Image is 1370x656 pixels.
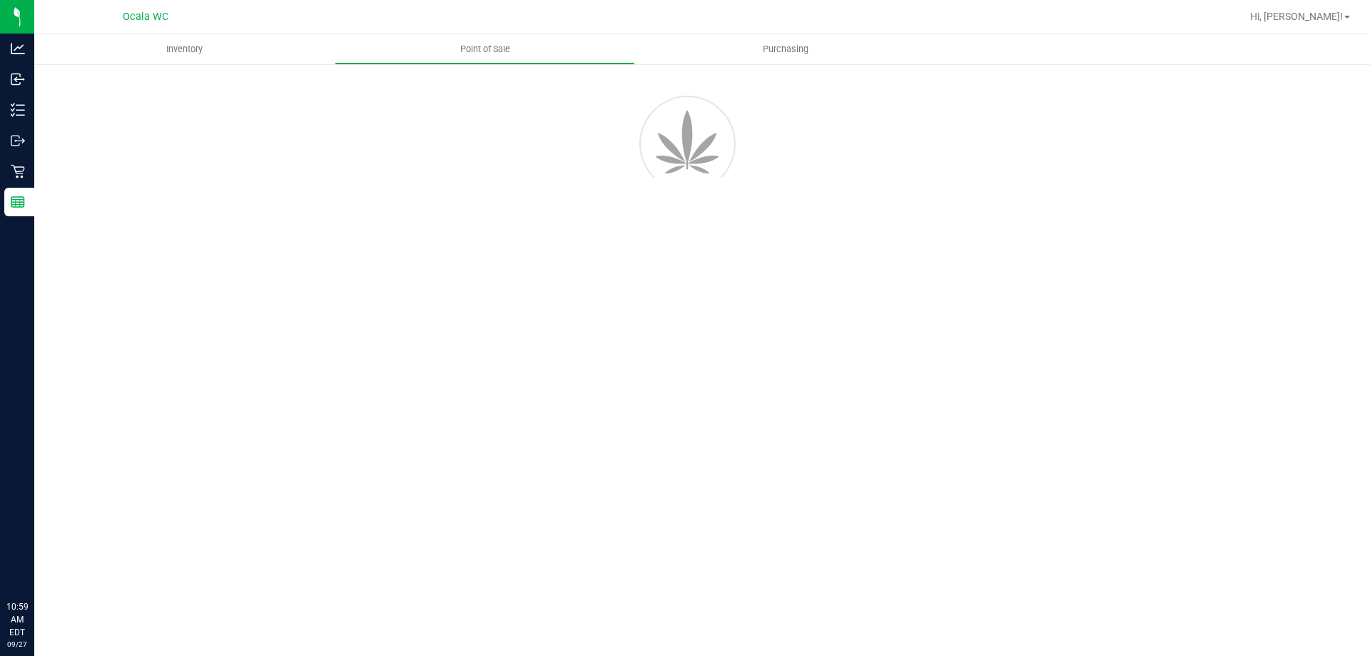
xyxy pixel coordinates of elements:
[123,11,168,23] span: Ocala WC
[11,195,25,209] inline-svg: Reports
[11,41,25,56] inline-svg: Analytics
[11,164,25,178] inline-svg: Retail
[1250,11,1343,22] span: Hi, [PERSON_NAME]!
[744,43,828,56] span: Purchasing
[34,34,335,64] a: Inventory
[335,34,635,64] a: Point of Sale
[147,43,222,56] span: Inventory
[441,43,529,56] span: Point of Sale
[6,639,28,650] p: 09/27
[635,34,935,64] a: Purchasing
[11,72,25,86] inline-svg: Inbound
[11,133,25,148] inline-svg: Outbound
[6,600,28,639] p: 10:59 AM EDT
[11,103,25,117] inline-svg: Inventory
